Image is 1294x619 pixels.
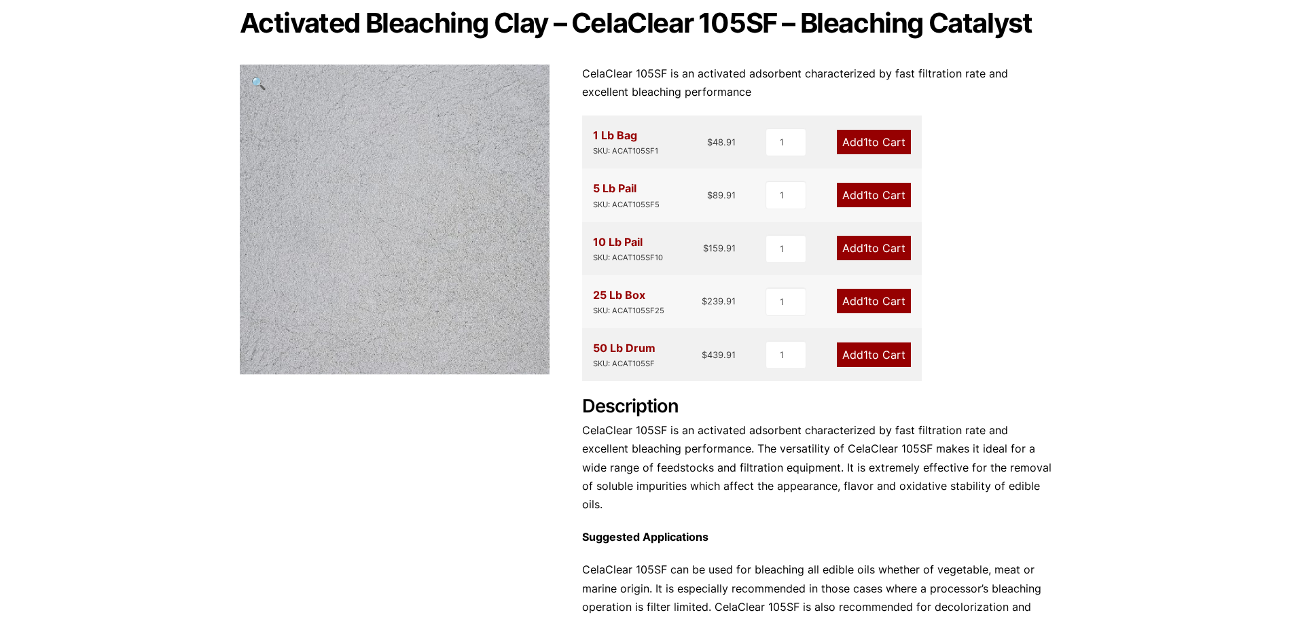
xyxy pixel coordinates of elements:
[707,190,713,200] span: $
[702,349,736,360] bdi: 439.91
[837,183,911,207] a: Add1to Cart
[837,236,911,260] a: Add1to Cart
[593,126,658,158] div: 1 Lb Bag
[593,145,658,158] div: SKU: ACAT105SF1
[707,137,736,147] bdi: 48.91
[837,130,911,154] a: Add1to Cart
[863,348,868,361] span: 1
[837,342,911,367] a: Add1to Cart
[593,198,660,211] div: SKU: ACAT105SF5
[593,304,664,317] div: SKU: ACAT105SF25
[240,9,1055,37] h1: Activated Bleaching Clay – CelaClear 105SF – Bleaching Catalyst
[251,75,266,90] span: 🔍
[582,421,1055,514] p: CelaClear 105SF is an activated adsorbent characterized by fast filtration rate and excellent ble...
[593,179,660,211] div: 5 Lb Pail
[582,395,1055,418] h2: Description
[240,65,277,102] a: View full-screen image gallery
[702,296,707,306] span: $
[593,233,663,264] div: 10 Lb Pail
[863,241,868,255] span: 1
[863,294,868,308] span: 1
[863,188,868,202] span: 1
[707,190,736,200] bdi: 89.91
[582,65,1055,101] p: CelaClear 105SF is an activated adsorbent characterized by fast filtration rate and excellent ble...
[707,137,713,147] span: $
[703,243,736,253] bdi: 159.91
[593,251,663,264] div: SKU: ACAT105SF10
[837,289,911,313] a: Add1to Cart
[593,286,664,317] div: 25 Lb Box
[593,339,655,370] div: 50 Lb Drum
[702,349,707,360] span: $
[703,243,708,253] span: $
[582,530,708,544] strong: Suggested Applications
[702,296,736,306] bdi: 239.91
[593,357,655,370] div: SKU: ACAT105SF
[863,135,868,149] span: 1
